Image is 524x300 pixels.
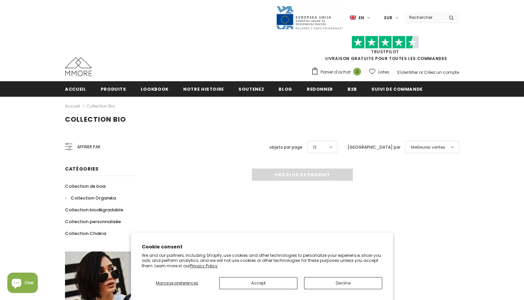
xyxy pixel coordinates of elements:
a: TrustPilot [371,49,399,55]
span: Collection personnalisée [65,218,121,225]
p: We and our partners, including Shopify, use cookies and other technologies to personalize your ex... [142,253,382,269]
a: Collection Organika [65,192,116,204]
span: LIVRAISON GRATUITE POUR TOUTES LES COMMANDES [311,39,459,61]
a: Privacy Policy [190,263,218,269]
span: Manage preferences [156,280,198,286]
a: Accueil [65,102,80,110]
span: Meilleures ventes [411,144,445,151]
inbox-online-store-chat: Shopify online store chat [5,273,40,295]
a: Collection Chakra [65,228,106,239]
span: Collection Organika [71,195,116,201]
img: Cas MMORE [65,57,92,76]
a: Redonner [307,81,333,96]
a: Collection de bois [65,180,106,192]
a: Javni Razpis [276,14,343,20]
input: Search Site [405,12,444,22]
span: Blog [279,86,292,92]
img: Faites confiance aux étoiles pilotes [352,36,419,49]
span: Redonner [307,86,333,92]
span: B2B [348,86,357,92]
span: Collection Bio [65,115,126,124]
a: Blog [279,81,292,96]
span: Suivi de commande [371,86,423,92]
span: soutenez [238,86,264,92]
a: soutenez [238,81,264,96]
button: Accept [219,277,297,289]
span: or [419,69,423,75]
span: en [359,14,364,21]
a: Lookbook [141,81,169,96]
span: Notre histoire [183,86,224,92]
span: Panier d'achat [321,69,351,76]
a: Créez un compte [424,69,459,75]
span: Affiner par [77,143,100,151]
a: Panier d'achat 0 [311,67,364,77]
label: [GEOGRAPHIC_DATA] par [348,144,400,151]
span: 12 [313,144,317,151]
span: Catégories [65,166,99,172]
span: Collection biodégradable [65,207,123,213]
img: i-lang-1.png [350,15,356,21]
a: Suivi de commande [371,81,423,96]
a: Accueil [65,81,86,96]
span: EUR [384,14,392,21]
span: 0 [353,68,361,76]
h2: Cookie consent [142,243,382,250]
span: Accueil [65,86,86,92]
a: Notre histoire [183,81,224,96]
label: objets par page [269,144,302,151]
a: Listes [369,66,389,78]
img: Javni Razpis [276,5,343,30]
span: Collection de bois [65,183,106,189]
button: Decline [304,277,382,289]
span: Listes [378,69,389,76]
a: Collection Bio [87,103,115,109]
a: Collection personnalisée [65,216,121,228]
a: Produits [101,81,126,96]
span: Collection Chakra [65,230,106,237]
button: Manage preferences [142,277,212,289]
a: Collection biodégradable [65,204,123,216]
a: B2B [348,81,357,96]
span: Produits [101,86,126,92]
span: Lookbook [141,86,169,92]
a: S'identifier [397,69,418,75]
